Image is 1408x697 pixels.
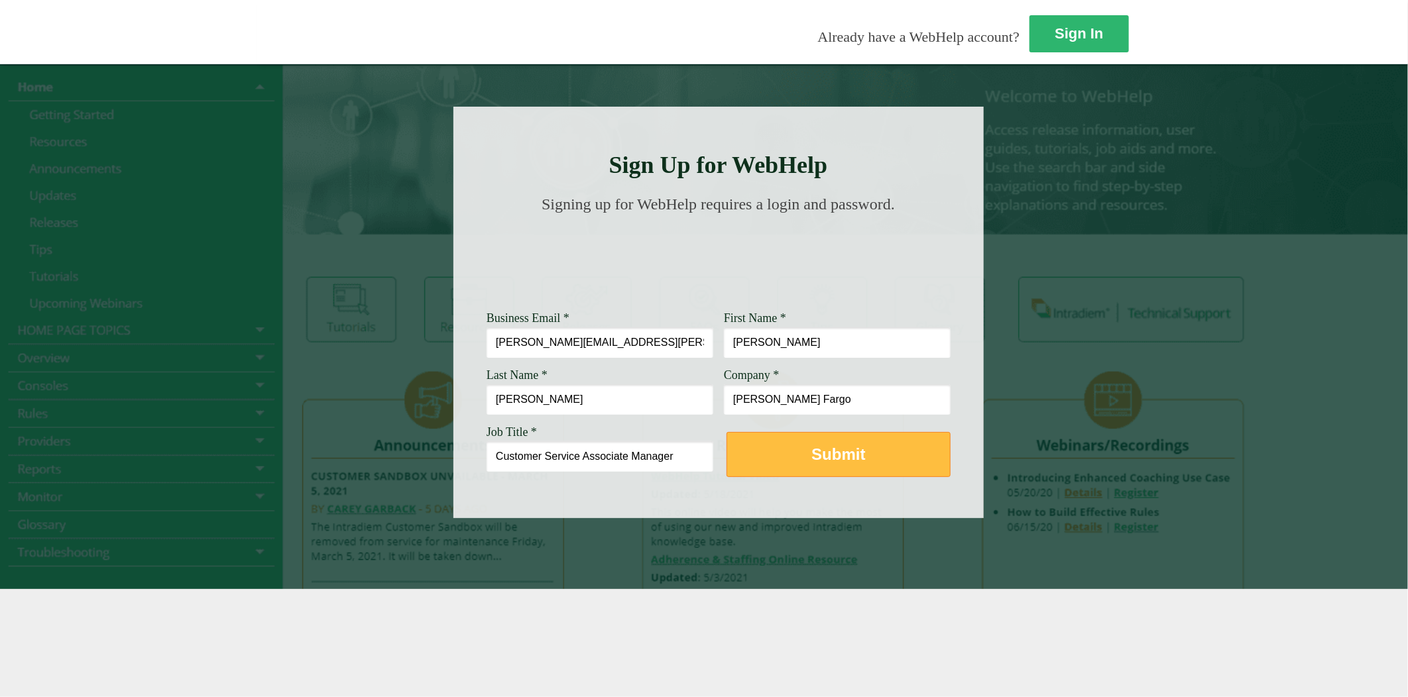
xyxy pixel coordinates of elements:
span: Already have a WebHelp account? [818,28,1020,45]
span: Company * [724,368,780,382]
span: Last Name * [487,368,548,382]
span: Signing up for WebHelp requires a login and password. [542,195,895,213]
span: Job Title * [487,425,537,439]
a: Sign In [1029,15,1129,52]
strong: Sign In [1055,25,1103,42]
img: Need Credentials? Sign up below. Have Credentials? Use the sign-in button. [495,227,943,293]
strong: Sign Up for WebHelp [609,152,828,178]
span: Business Email * [487,311,569,325]
strong: Submit [811,445,865,463]
button: Submit [727,432,951,477]
span: First Name * [724,311,786,325]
